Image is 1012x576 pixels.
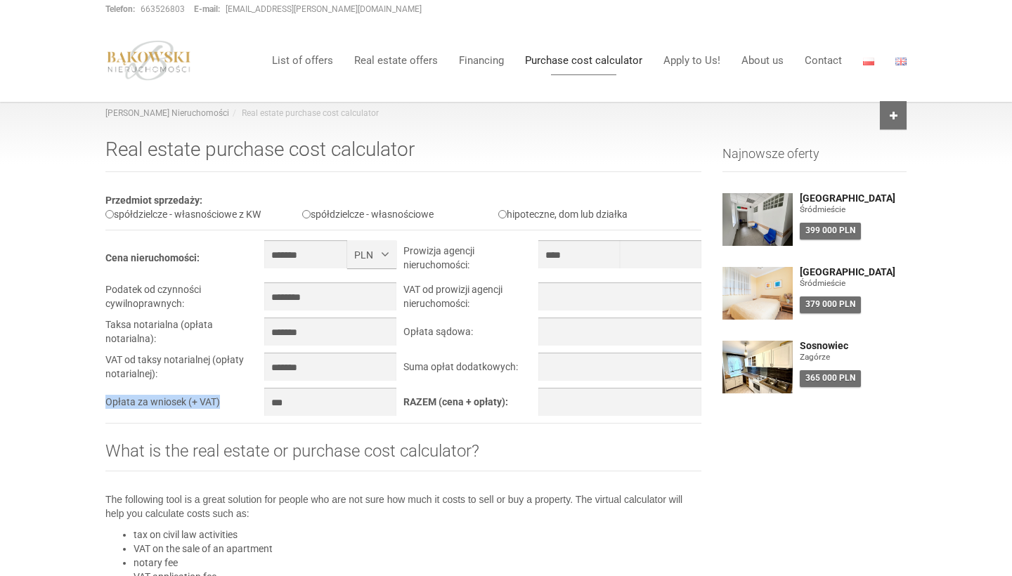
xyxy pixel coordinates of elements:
b: RAZEM (cena + opłaty): [403,396,508,407]
td: VAT od taksy notarialnej (opłaty notarialnej): [105,353,264,388]
td: Prowizja agencji nieruchomości: [403,240,538,282]
a: About us [731,46,794,74]
a: Financing [448,46,514,74]
input: hipoteczne, dom lub działka [498,210,507,218]
a: Sosnowiec [800,341,907,351]
img: English [895,58,907,65]
td: Opłata sądowa: [403,318,538,353]
label: spółdzielcze - własnościowe z KW [105,209,261,220]
h3: Najnowsze oferty [722,147,907,172]
strong: Telefon: [105,4,135,14]
figure: Zagórze [800,351,907,363]
div: 399 000 PLN [800,223,861,239]
label: hipoteczne, dom lub działka [498,209,628,220]
a: Apply to Us! [653,46,731,74]
li: Real estate purchase cost calculator [229,107,379,119]
a: 663526803 [141,4,185,14]
a: Real estate offers [344,46,448,74]
td: VAT od prowizji agencji nieruchomości: [403,282,538,318]
a: [GEOGRAPHIC_DATA] [800,193,907,204]
li: tax on civil law activities [134,528,701,542]
li: notary fee [134,556,701,570]
a: [PERSON_NAME] Nieruchomości [105,108,229,118]
div: 365 000 PLN [800,370,861,386]
td: Taksa notarialna (opłata notarialna): [105,318,264,353]
a: Purchase cost calculator [514,46,653,74]
a: Contact [794,46,852,74]
img: Polski [863,58,874,65]
b: Cena nieruchomości: [105,252,200,263]
button: PLN [347,240,396,268]
b: Przedmiot sprzedaży: [105,195,202,206]
input: spółdzielcze - własnościowe z KW [105,210,114,218]
h1: Real estate purchase cost calculator [105,139,701,172]
td: Opłata za wniosek (+ VAT) [105,388,264,423]
figure: Śródmieście [800,277,907,289]
strong: E-mail: [194,4,220,14]
p: The following tool is a great solution for people who are not sure how much it costs to sell or b... [105,492,701,521]
td: Podatek od czynności cywilnoprawnych: [105,282,264,318]
a: [EMAIL_ADDRESS][PERSON_NAME][DOMAIN_NAME] [226,4,422,14]
h2: What is the real estate or purchase cost calculator? [105,442,701,471]
td: Suma opłat dodatkowych: [403,353,538,388]
span: PLN [354,248,379,262]
input: spółdzielcze - własnościowe [302,210,311,218]
a: [GEOGRAPHIC_DATA] [800,267,907,277]
a: List of offers [261,46,344,74]
img: logo [105,40,193,81]
li: VAT on the sale of an apartment [134,542,701,556]
label: spółdzielcze - własnościowe [302,209,434,220]
figure: Śródmieście [800,204,907,216]
div: 379 000 PLN [800,296,861,313]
